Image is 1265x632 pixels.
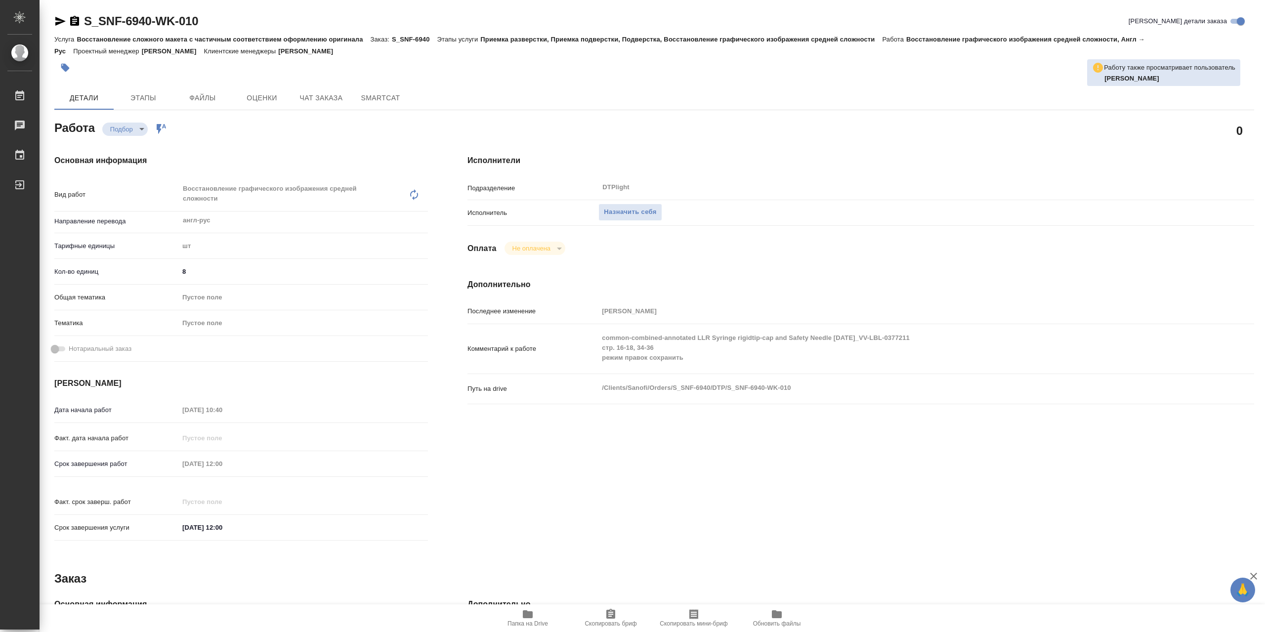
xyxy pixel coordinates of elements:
[179,238,428,254] div: шт
[278,47,340,55] p: [PERSON_NAME]
[753,620,801,627] span: Обновить файлы
[1104,75,1159,82] b: [PERSON_NAME]
[569,604,652,632] button: Скопировать бриф
[120,92,167,104] span: Этапы
[598,204,662,221] button: Назначить себя
[182,318,416,328] div: Пустое поле
[179,457,265,471] input: Пустое поле
[467,279,1254,291] h4: Дополнительно
[467,208,598,218] p: Исполнитель
[54,57,76,79] button: Добавить тэг
[54,36,77,43] p: Услуга
[102,123,148,136] div: Подбор
[54,523,179,533] p: Срок завершения услуги
[598,379,1188,396] textarea: /Clients/Sanofi/Orders/S_SNF-6940/DTP/S_SNF-6940-WK-010
[142,47,204,55] p: [PERSON_NAME]
[735,604,818,632] button: Обновить файлы
[179,495,265,509] input: Пустое поле
[1129,16,1227,26] span: [PERSON_NAME] детали заказа
[179,92,226,104] span: Файлы
[652,604,735,632] button: Скопировать мини-бриф
[179,315,428,332] div: Пустое поле
[505,242,565,255] div: Подбор
[107,125,136,133] button: Подбор
[54,118,95,136] h2: Работа
[54,598,428,610] h4: Основная информация
[179,289,428,306] div: Пустое поле
[54,15,66,27] button: Скопировать ссылку для ЯМессенджера
[1104,63,1235,73] p: Работу также просматривает пользователь
[598,304,1188,318] input: Пустое поле
[60,92,108,104] span: Детали
[54,378,428,389] h4: [PERSON_NAME]
[598,330,1188,366] textarea: common-combined-annotated LLR Syringe rigidtip-cap and Safety Needle [DATE]_VV-LBL-0377211 стр. 1...
[467,598,1254,610] h4: Дополнительно
[1234,580,1251,600] span: 🙏
[604,207,656,218] span: Назначить себя
[54,433,179,443] p: Факт. дата начала работ
[179,520,265,535] input: ✎ Введи что-нибудь
[73,47,141,55] p: Проектный менеджер
[182,293,416,302] div: Пустое поле
[54,190,179,200] p: Вид работ
[467,243,497,254] h4: Оплата
[84,14,198,28] a: S_SNF-6940-WK-010
[467,344,598,354] p: Комментарий к работе
[392,36,437,43] p: S_SNF-6940
[54,155,428,167] h4: Основная информация
[660,620,727,627] span: Скопировать мини-бриф
[509,244,553,253] button: Не оплачена
[179,431,265,445] input: Пустое поле
[467,183,598,193] p: Подразделение
[297,92,345,104] span: Чат заказа
[882,36,906,43] p: Работа
[69,344,131,354] span: Нотариальный заказ
[54,571,86,587] h2: Заказ
[77,36,370,43] p: Восстановление сложного макета с частичным соответствием оформлению оригинала
[54,241,179,251] p: Тарифные единицы
[69,15,81,27] button: Скопировать ссылку
[486,604,569,632] button: Папка на Drive
[204,47,279,55] p: Клиентские менеджеры
[1236,122,1243,139] h2: 0
[467,384,598,394] p: Путь на drive
[54,318,179,328] p: Тематика
[371,36,392,43] p: Заказ:
[467,155,1254,167] h4: Исполнители
[480,36,882,43] p: Приемка разверстки, Приемка подверстки, Подверстка, Восстановление графического изображения средн...
[1230,578,1255,602] button: 🙏
[179,264,428,279] input: ✎ Введи что-нибудь
[54,497,179,507] p: Факт. срок заверш. работ
[507,620,548,627] span: Папка на Drive
[54,405,179,415] p: Дата начала работ
[54,267,179,277] p: Кол-во единиц
[437,36,481,43] p: Этапы услуги
[585,620,636,627] span: Скопировать бриф
[54,293,179,302] p: Общая тематика
[54,459,179,469] p: Срок завершения работ
[1104,74,1235,84] p: Архипова Екатерина
[467,306,598,316] p: Последнее изменение
[179,403,265,417] input: Пустое поле
[54,216,179,226] p: Направление перевода
[238,92,286,104] span: Оценки
[357,92,404,104] span: SmartCat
